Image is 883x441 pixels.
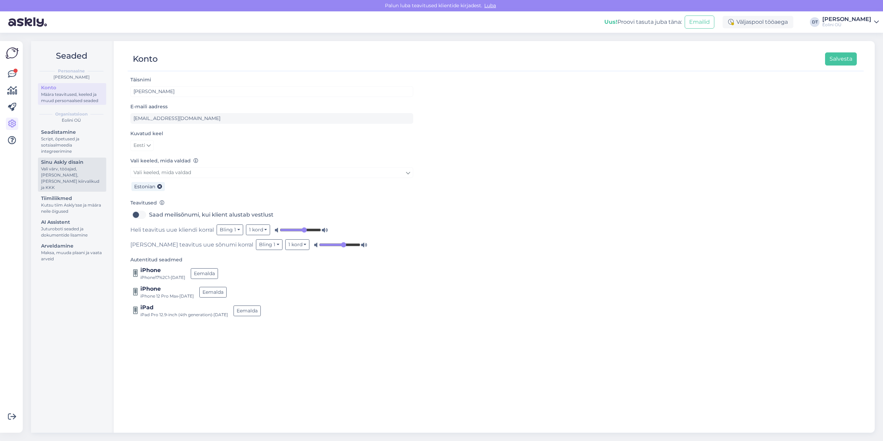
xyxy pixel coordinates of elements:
div: iPad Pro 12.9-inch (4th generation) • [DATE] [140,312,228,318]
button: Bling 1 [256,239,282,250]
div: iPhone [140,266,185,274]
label: Teavitused [130,199,165,207]
a: TiimiliikmedKutsu tiim Askly'sse ja määra neile õigused [38,194,106,216]
a: ArveldamineMaksa, muuda plaani ja vaata arveid [38,241,106,263]
span: Vali keeled, mida valdad [133,169,191,176]
div: Kutsu tiim Askly'sse ja määra neile õigused [41,202,103,214]
h2: Seaded [37,49,106,62]
input: Sisesta e-maili aadress [130,113,413,124]
div: Script, õpetused ja sotsiaalmeedia integreerimine [41,136,103,154]
label: E-maili aadress [130,103,168,110]
label: Vali keeled, mida valdad [130,157,198,164]
a: [PERSON_NAME]Eolini OÜ [822,17,879,28]
div: Vali värv, tööajad, [PERSON_NAME], [PERSON_NAME] kiirvalikud ja KKK [41,166,103,191]
span: Estonian [134,183,155,190]
label: Autentitud seadmed [130,256,182,263]
div: Konto [133,52,158,66]
div: Väljaspool tööaega [723,16,793,28]
button: Eemalda [234,305,261,316]
b: Personaalne [58,68,85,74]
div: Tiimiliikmed [41,195,103,202]
div: Juturoboti seaded ja dokumentide lisamine [41,226,103,238]
div: [PERSON_NAME] [37,74,106,80]
a: SeadistamineScript, õpetused ja sotsiaalmeedia integreerimine [38,128,106,156]
button: Emailid [685,16,714,29]
button: Bling 1 [217,224,243,235]
div: iPad [140,303,228,312]
label: Täisnimi [130,76,151,83]
div: Sinu Askly disain [41,159,103,166]
button: 1 kord [285,239,310,250]
div: Määra teavitused, keeled ja muud personaalsed seaded [41,91,103,104]
button: 1 kord [246,224,270,235]
div: Eolini OÜ [37,117,106,123]
a: Sinu Askly disainVali värv, tööajad, [PERSON_NAME], [PERSON_NAME] kiirvalikud ja KKK [38,158,106,192]
div: Proovi tasuta juba täna: [604,18,682,26]
div: AI Assistent [41,219,103,226]
a: AI AssistentJuturoboti seaded ja dokumentide lisamine [38,218,106,239]
a: KontoMäära teavitused, keeled ja muud personaalsed seaded [38,83,106,105]
label: Saad meilisõnumi, kui klient alustab vestlust [149,209,274,220]
div: iPhone [140,285,194,293]
div: Konto [41,84,103,91]
span: Luba [482,2,498,9]
div: DT [810,17,820,27]
div: Heli teavitus uue kliendi korral [130,224,413,235]
img: Askly Logo [6,47,19,60]
div: Seadistamine [41,129,103,136]
input: Sisesta nimi [130,86,413,97]
label: Kuvatud keel [130,130,163,137]
b: Uus! [604,19,617,25]
button: Eemalda [191,268,218,279]
div: [PERSON_NAME] teavitus uue sõnumi korral [130,239,413,250]
div: Eolini OÜ [822,22,871,28]
b: Organisatsioon [55,111,88,117]
div: Maksa, muuda plaani ja vaata arveid [41,250,103,262]
div: iPhone17%2C1 • [DATE] [140,274,185,281]
span: Eesti [133,142,145,149]
div: [PERSON_NAME] [822,17,871,22]
div: iPhone 12 Pro Max • [DATE] [140,293,194,299]
a: Eesti [130,140,154,151]
a: Vali keeled, mida valdad [130,167,413,178]
div: Arveldamine [41,242,103,250]
button: Eemalda [199,287,227,298]
button: Salvesta [825,52,857,66]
